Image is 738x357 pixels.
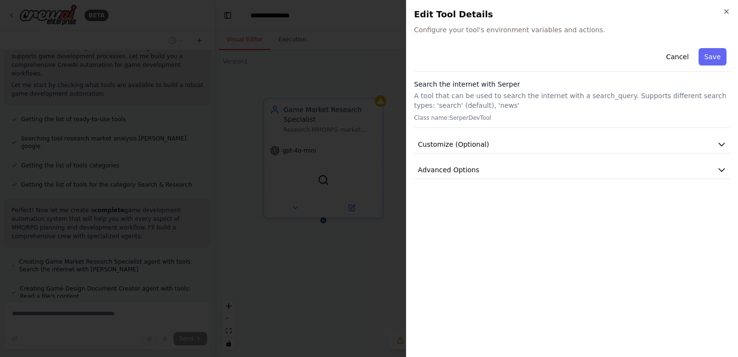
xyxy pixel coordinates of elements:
[414,91,730,110] p: A tool that can be used to search the internet with a search_query. Supports different search typ...
[414,114,730,122] p: Class name: SerperDevTool
[414,8,730,21] h2: Edit Tool Details
[414,161,730,179] button: Advanced Options
[418,140,489,149] span: Customize (Optional)
[660,48,694,65] button: Cancel
[414,79,730,89] h3: Search the internet with Serper
[418,165,480,175] span: Advanced Options
[414,136,730,153] button: Customize (Optional)
[699,48,726,65] button: Save
[414,25,730,35] span: Configure your tool's environment variables and actions.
